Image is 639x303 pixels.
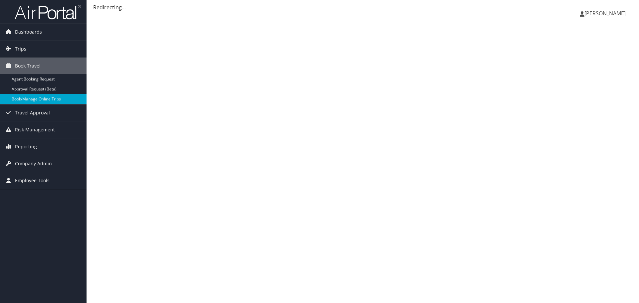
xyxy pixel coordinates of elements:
[93,3,632,11] div: Redirecting...
[15,172,50,189] span: Employee Tools
[580,3,632,23] a: [PERSON_NAME]
[584,10,626,17] span: [PERSON_NAME]
[15,4,81,20] img: airportal-logo.png
[15,138,37,155] span: Reporting
[15,104,50,121] span: Travel Approval
[15,41,26,57] span: Trips
[15,24,42,40] span: Dashboards
[15,121,55,138] span: Risk Management
[15,155,52,172] span: Company Admin
[15,58,41,74] span: Book Travel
